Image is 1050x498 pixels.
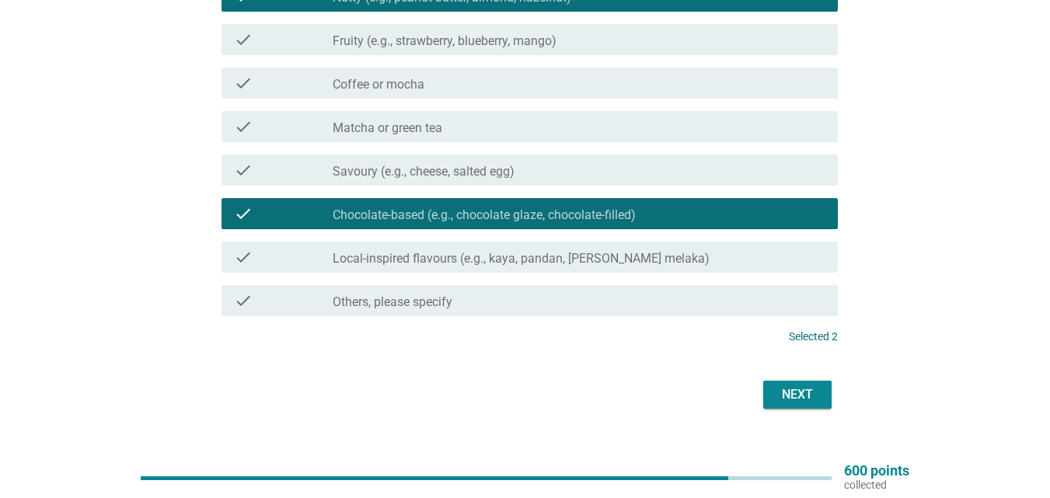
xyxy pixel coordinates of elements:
div: Next [776,385,819,404]
label: Coffee or mocha [333,77,424,92]
label: Others, please specify [333,294,452,310]
label: Matcha or green tea [333,120,442,136]
i: check [234,204,253,223]
p: collected [844,478,909,492]
i: check [234,291,253,310]
p: 600 points [844,464,909,478]
i: check [234,248,253,266]
label: Fruity (e.g., strawberry, blueberry, mango) [333,33,556,49]
label: Local-inspired flavours (e.g., kaya, pandan, [PERSON_NAME] melaka) [333,251,710,266]
i: check [234,30,253,49]
button: Next [763,381,832,409]
i: check [234,161,253,179]
i: check [234,117,253,136]
label: Savoury (e.g., cheese, salted egg) [333,164,515,179]
p: Selected 2 [789,329,838,345]
label: Chocolate-based (e.g., chocolate glaze, chocolate-filled) [333,207,636,223]
i: check [234,74,253,92]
